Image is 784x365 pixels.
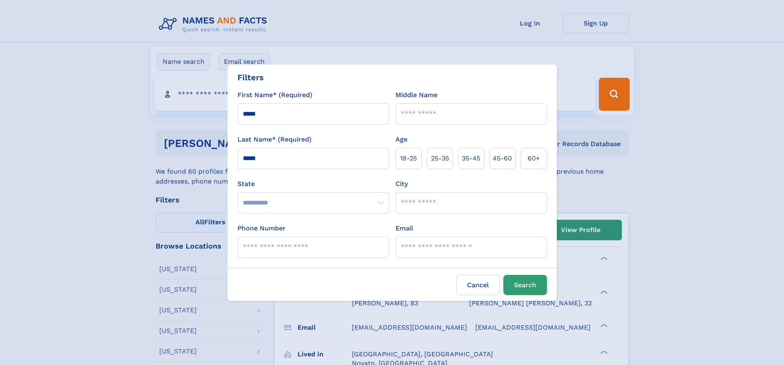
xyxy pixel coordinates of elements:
label: First Name* (Required) [237,90,312,100]
span: 60+ [528,153,540,163]
label: City [395,179,408,189]
label: Cancel [456,275,500,295]
button: Search [503,275,547,295]
label: Email [395,223,413,233]
label: Phone Number [237,223,286,233]
label: State [237,179,389,189]
div: Filters [237,71,264,84]
span: 18‑25 [400,153,417,163]
span: 25‑35 [431,153,449,163]
span: 45‑60 [493,153,512,163]
label: Middle Name [395,90,437,100]
span: 35‑45 [462,153,480,163]
label: Last Name* (Required) [237,135,312,144]
label: Age [395,135,407,144]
